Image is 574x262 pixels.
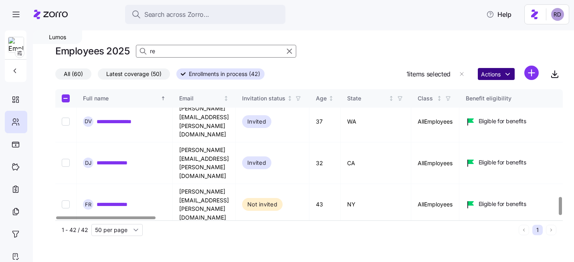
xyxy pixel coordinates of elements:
span: Help [486,10,511,19]
td: AllEmployees [411,142,459,184]
div: Class [418,94,435,103]
svg: add icon [524,66,539,80]
button: 1 [532,225,543,235]
div: Email [179,94,222,103]
input: Select all records [62,94,70,102]
span: F R [85,202,91,207]
span: D J [85,160,91,166]
td: [PERSON_NAME][EMAIL_ADDRESS][PERSON_NAME][DOMAIN_NAME] [173,184,236,226]
div: Age [316,94,327,103]
td: 43 [309,184,341,226]
td: AllEmployees [411,101,459,142]
span: Not invited [247,200,277,209]
span: Enrollments in process (42) [189,69,260,79]
th: EmailNot sorted [173,89,236,108]
span: Latest coverage (50) [106,69,162,79]
input: Select record 20 [62,118,70,126]
td: [PERSON_NAME][EMAIL_ADDRESS][PERSON_NAME][DOMAIN_NAME] [173,142,236,184]
span: Eligible for benefits [479,117,526,125]
button: Previous page [519,225,529,235]
input: Select record 21 [62,159,70,167]
td: NY [341,184,411,226]
th: Full nameSorted ascending [77,89,173,108]
img: Employer logo [8,37,24,53]
div: Not sorted [223,96,229,101]
td: 37 [309,101,341,142]
div: Not sorted [388,96,394,101]
div: Invitation status [242,94,285,103]
div: Benefit eligibility [466,94,564,103]
button: Actions [478,68,515,80]
span: 1 items selected [406,69,451,79]
span: Actions [481,72,501,77]
input: Search Employees [136,45,296,58]
th: AgeNot sorted [309,89,341,108]
span: 1 - 42 / 42 [62,226,88,234]
span: D V [85,119,92,124]
span: Search across Zorro... [144,10,209,20]
button: Search across Zorro... [125,5,285,24]
span: Invited [247,158,266,168]
img: 6d862e07fa9c5eedf81a4422c42283ac [551,8,564,21]
td: CA [341,142,411,184]
div: Sorted ascending [160,96,166,101]
h1: Employees 2025 [55,45,129,57]
span: Eligible for benefits [479,200,526,208]
span: Eligible for benefits [479,158,526,166]
div: Not sorted [328,96,334,101]
th: ClassNot sorted [411,89,459,108]
th: StateNot sorted [341,89,411,108]
td: 32 [309,142,341,184]
button: Next page [546,225,556,235]
td: [PERSON_NAME][EMAIL_ADDRESS][PERSON_NAME][DOMAIN_NAME] [173,101,236,142]
input: Select record 22 [62,200,70,208]
div: State [347,94,387,103]
div: Full name [83,94,159,103]
div: Lumos [33,30,82,44]
span: All (60) [64,69,83,79]
div: Not sorted [437,96,442,101]
button: Help [480,6,518,22]
td: WA [341,101,411,142]
span: Invited [247,117,266,126]
th: Invitation statusNot sorted [236,89,309,108]
td: AllEmployees [411,184,459,226]
div: Not sorted [287,96,293,101]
